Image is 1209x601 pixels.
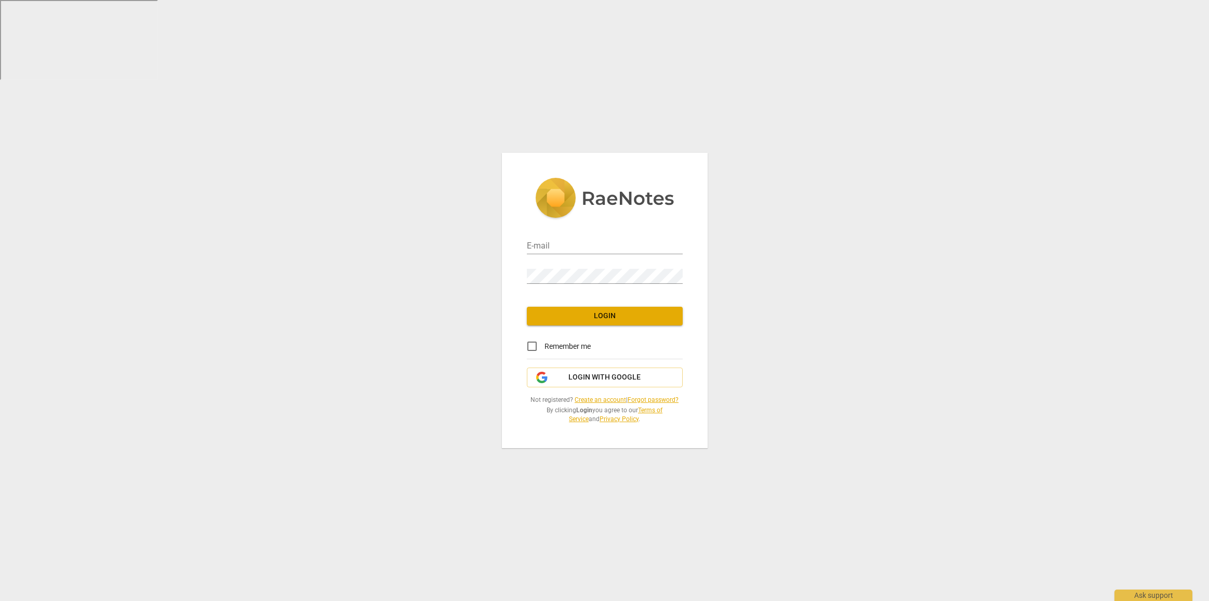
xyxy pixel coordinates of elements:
div: Ask support [1114,590,1192,601]
button: Login [527,307,683,325]
span: Not registered? | [527,396,683,404]
span: By clicking you agree to our and . [527,406,683,423]
a: Terms of Service [569,407,662,423]
button: Login with Google [527,368,683,387]
span: Login [535,311,674,321]
img: 5ac2273c67554f335776073100b6d88f.svg [535,178,674,220]
a: Privacy Policy [600,415,639,423]
span: Login with Google [568,372,641,383]
a: Create an account [575,396,626,403]
b: Login [576,407,592,414]
a: Forgot password? [628,396,679,403]
span: Remember me [544,341,591,352]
